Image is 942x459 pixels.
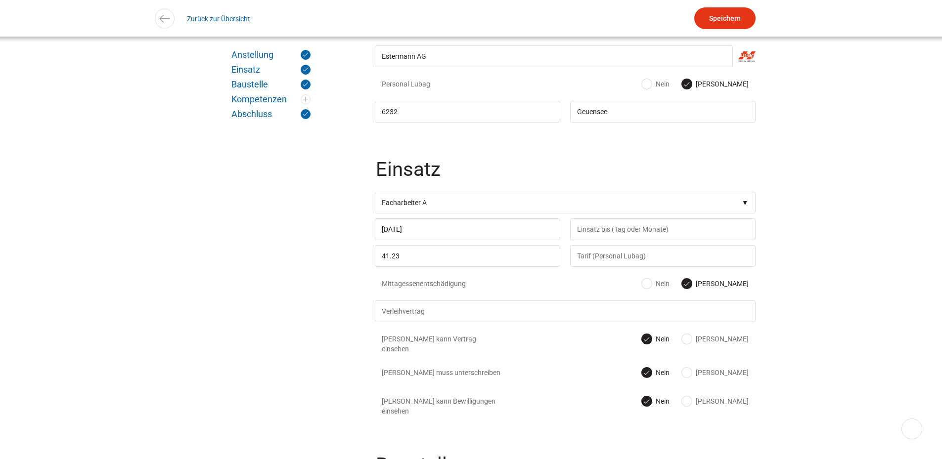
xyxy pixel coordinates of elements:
img: icon-arrow-left.svg [157,11,172,26]
a: Zurück zur Übersicht [187,7,250,30]
a: Abschluss [231,109,311,119]
input: Arbeitsort PLZ [375,101,560,123]
span: [PERSON_NAME] muss unterschreiben [382,368,503,377]
input: Speichern [694,7,756,29]
label: [PERSON_NAME] [682,79,749,89]
a: Baustelle [231,80,311,89]
a: Anstellung [231,50,311,60]
input: Einsatz von (Tag oder Jahr) [375,218,560,240]
a: Kompetenzen [231,94,311,104]
input: Arbeitsort Ort [570,101,756,123]
label: Nein [642,79,670,89]
input: Tarif (Personal Lubag) [570,245,756,267]
input: Verleihvertrag [375,300,756,322]
legend: Einsatz [375,160,758,192]
label: [PERSON_NAME] [682,368,749,377]
label: Nein [642,334,670,344]
a: ▵ Nach oben [901,418,922,439]
label: Nein [642,368,670,377]
span: Mittagessenentschädigung [382,279,503,289]
span: Personal Lubag [382,79,503,89]
input: Einsatz bis (Tag oder Monate) [570,218,756,240]
span: [PERSON_NAME] kann Bewilligungen einsehen [382,396,503,416]
label: [PERSON_NAME] [682,334,749,344]
label: Nein [642,279,670,289]
input: Firma [375,45,733,67]
label: [PERSON_NAME] [682,396,749,406]
label: Nein [642,396,670,406]
label: [PERSON_NAME] [682,279,749,289]
span: [PERSON_NAME] kann Vertrag einsehen [382,334,503,354]
input: Std. Lohn/Spesen [375,245,560,267]
a: Einsatz [231,65,311,75]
